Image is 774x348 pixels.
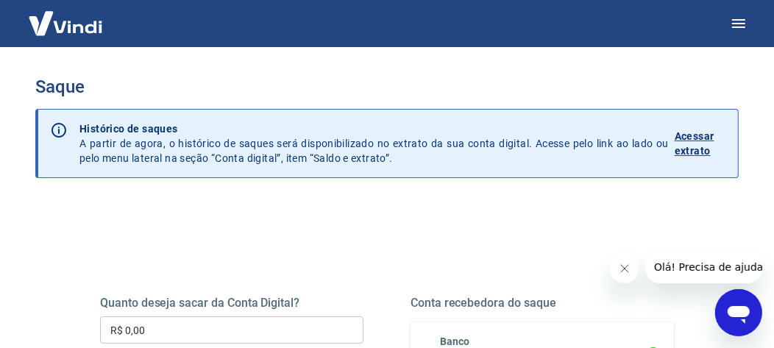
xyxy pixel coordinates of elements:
h5: Conta recebedora do saque [411,296,674,310]
h3: Saque [35,77,739,97]
img: Vindi [18,1,113,46]
p: A partir de agora, o histórico de saques será disponibilizado no extrato da sua conta digital. Ac... [79,121,669,166]
iframe: Botão para abrir a janela de mensagens [715,289,762,336]
h5: Quanto deseja sacar da Conta Digital? [100,296,363,310]
a: Acessar extrato [675,121,726,166]
p: Acessar extrato [675,129,726,158]
iframe: Fechar mensagem [610,254,639,283]
iframe: Mensagem da empresa [645,251,762,283]
span: Olá! Precisa de ajuda? [9,10,124,22]
p: Histórico de saques [79,121,669,136]
span: Banco [440,335,469,347]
